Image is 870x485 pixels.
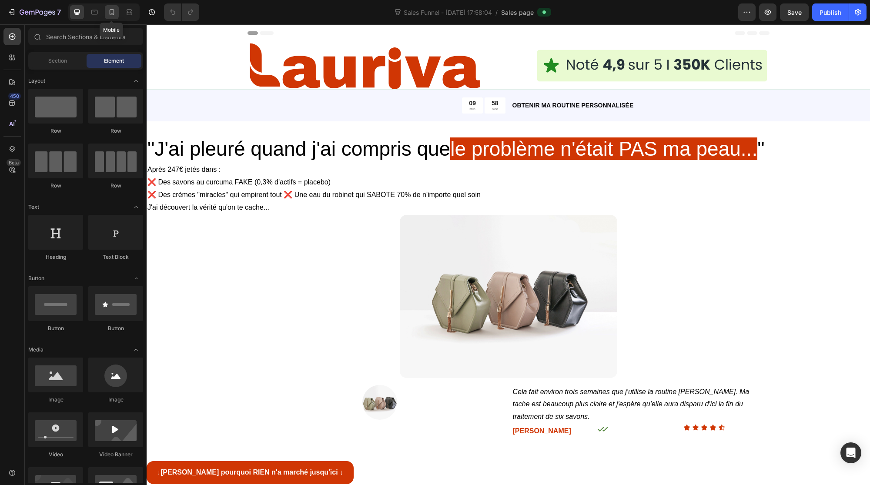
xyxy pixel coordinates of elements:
[1,139,723,189] p: Après 247€ jetés dans : ❌ Des savons au curcuma FAKE (0,3% d'actifs = placebo) ❌ Des crèmes "mira...
[147,24,870,485] iframe: Design area
[28,346,43,354] span: Media
[28,253,83,261] div: Heading
[104,57,124,65] span: Element
[7,159,21,166] div: Beta
[345,83,352,87] p: Sec
[780,3,809,21] button: Save
[820,8,841,17] div: Publish
[8,93,21,100] div: 450
[345,75,352,83] div: 58
[3,3,65,21] button: 7
[164,3,199,21] div: Undo/Redo
[366,77,622,86] p: OBTENIR MA ROUTINE PERSONNALISÉE
[88,182,143,190] div: Row
[10,442,197,455] p: ↓[PERSON_NAME] pourquoi RIEN n'a marché jusqu'ici ↓
[366,364,603,396] span: Cela fait environ trois semaines que j'utilise la routine [PERSON_NAME]. Ma tache est beaucoup pl...
[253,191,471,354] img: image_demo.jpg
[88,324,143,332] div: Button
[28,396,83,404] div: Image
[88,127,143,135] div: Row
[88,451,143,458] div: Video Banner
[28,28,143,45] input: Search Sections & Elements
[28,182,83,190] div: Row
[495,8,498,17] span: /
[129,343,143,357] span: Toggle open
[88,253,143,261] div: Text Block
[402,8,494,17] span: Sales Funnel - [DATE] 17:58:04
[129,271,143,285] span: Toggle open
[366,401,443,413] p: [PERSON_NAME]
[787,9,802,16] span: Save
[216,361,251,395] img: image_demo.jpg
[28,203,39,211] span: Text
[28,127,83,135] div: Row
[812,3,849,21] button: Publish
[129,200,143,214] span: Toggle open
[304,113,611,136] span: le problème n'était PAS ma peau...
[28,451,83,458] div: Video
[322,83,329,87] p: Min
[840,442,861,463] div: Open Intercom Messenger
[28,274,44,282] span: Button
[57,7,61,17] p: 7
[28,77,45,85] span: Layout
[48,57,67,65] span: Section
[501,8,534,17] span: Sales page
[129,74,143,88] span: Toggle open
[88,396,143,404] div: Image
[322,75,329,83] div: 09
[28,324,83,332] div: Button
